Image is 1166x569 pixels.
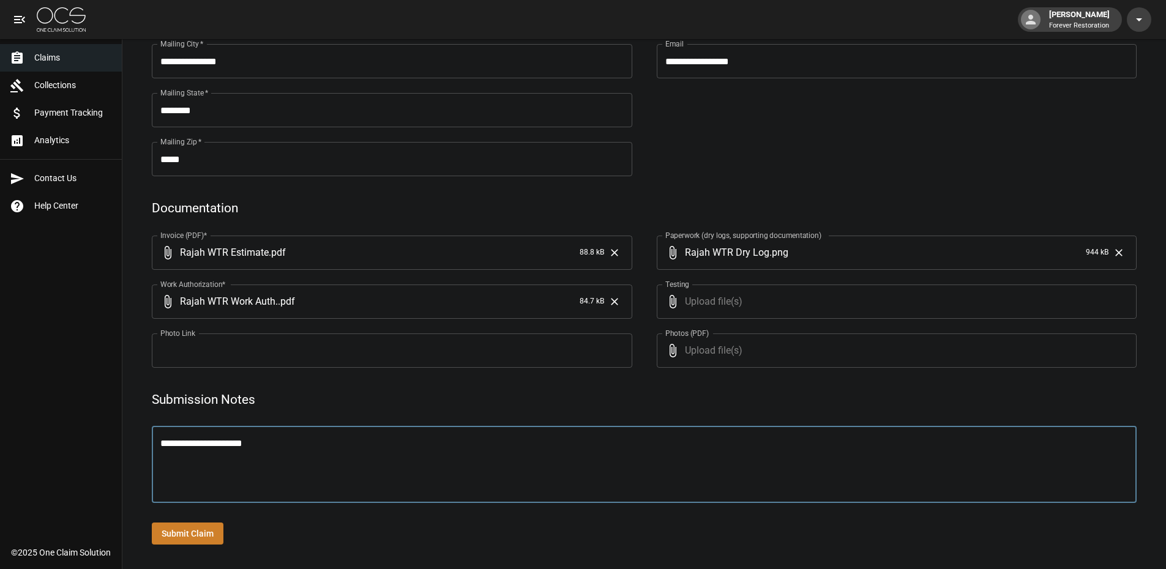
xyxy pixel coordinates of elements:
[605,292,624,311] button: Clear
[665,328,709,338] label: Photos (PDF)
[34,51,112,64] span: Claims
[7,7,32,32] button: open drawer
[665,279,689,289] label: Testing
[605,244,624,262] button: Clear
[1049,21,1110,31] p: Forever Restoration
[269,245,286,259] span: . pdf
[180,294,278,308] span: Rajah WTR Work Auth.
[34,199,112,212] span: Help Center
[665,39,684,49] label: Email
[34,106,112,119] span: Payment Tracking
[160,279,226,289] label: Work Authorization*
[34,79,112,92] span: Collections
[160,87,208,98] label: Mailing State
[665,230,821,240] label: Paperwork (dry logs, supporting documentation)
[685,284,1104,319] span: Upload file(s)
[1086,247,1108,259] span: 944 kB
[580,296,604,308] span: 84.7 kB
[160,328,195,338] label: Photo Link
[11,546,111,559] div: © 2025 One Claim Solution
[37,7,86,32] img: ocs-logo-white-transparent.png
[685,333,1104,368] span: Upload file(s)
[160,136,202,147] label: Mailing Zip
[180,245,269,259] span: Rajah WTR Estimate
[152,523,223,545] button: Submit Claim
[769,245,788,259] span: . png
[34,134,112,147] span: Analytics
[1110,244,1128,262] button: Clear
[34,172,112,185] span: Contact Us
[580,247,604,259] span: 88.8 kB
[1044,9,1115,31] div: [PERSON_NAME]
[160,230,207,240] label: Invoice (PDF)*
[160,39,204,49] label: Mailing City
[278,294,295,308] span: . pdf
[685,245,769,259] span: Rajah WTR Dry Log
